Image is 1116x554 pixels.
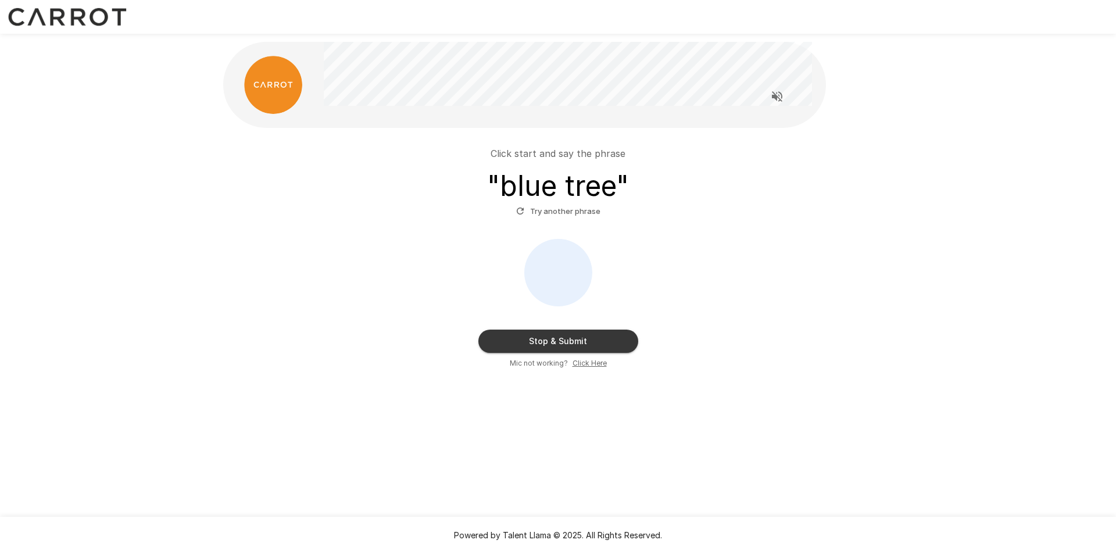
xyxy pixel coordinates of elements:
[766,85,789,108] button: Read questions aloud
[478,330,638,353] button: Stop & Submit
[487,170,629,202] h3: " blue tree "
[14,530,1102,541] p: Powered by Talent Llama © 2025. All Rights Reserved.
[510,358,568,369] span: Mic not working?
[573,359,607,367] u: Click Here
[491,146,625,160] p: Click start and say the phrase
[513,202,603,220] button: Try another phrase
[244,56,302,114] img: carrot_logo.png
